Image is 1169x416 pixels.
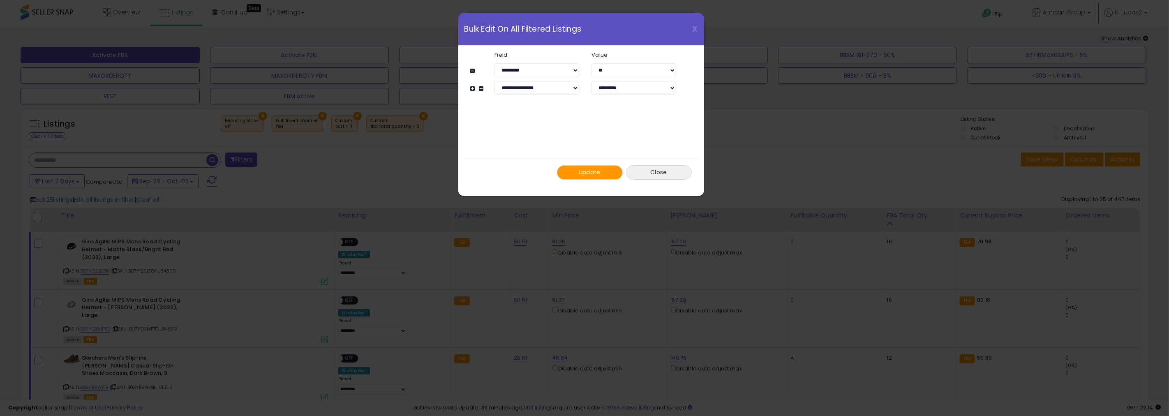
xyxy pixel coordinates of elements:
span: X [692,23,698,35]
button: Close [626,165,692,180]
label: Field [488,52,585,58]
label: Value [585,52,682,58]
span: Bulk Edit On All Filtered Listings [464,25,582,33]
span: Update [579,168,601,176]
